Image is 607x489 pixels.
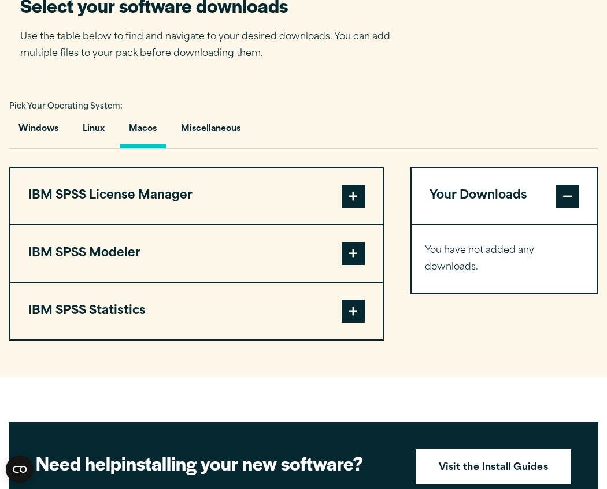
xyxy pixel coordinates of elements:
span: Pick Your Operating System: [9,103,123,110]
a: Visit the Install Guides [416,449,572,485]
p: You have not added any downloads. [425,242,583,276]
button: Your Downloads [412,168,597,225]
h2: installing your new software? [36,451,398,475]
strong: Visit the Install Guides [439,461,549,476]
div: Your Downloads [412,224,597,293]
button: Macos [120,115,166,148]
button: Windows [9,115,68,148]
button: IBM SPSS Modeler [10,225,383,282]
button: Linux [73,115,114,148]
button: IBM SPSS License Manager [10,168,383,225]
p: Use the table below to find and navigate to your desired downloads. You can add multiple files to... [20,29,408,62]
button: Miscellaneous [172,115,250,148]
button: Open CMP widget [6,456,34,483]
button: IBM SPSS Statistics [10,283,383,339]
strong: Need help [36,450,121,476]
